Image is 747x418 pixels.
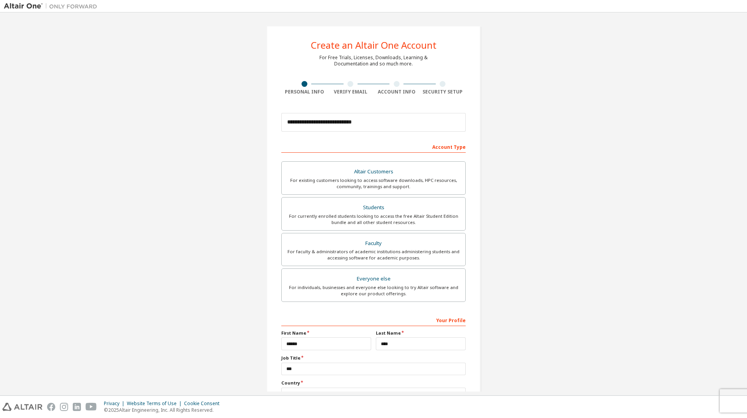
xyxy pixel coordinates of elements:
[4,2,101,10] img: Altair One
[286,166,461,177] div: Altair Customers
[420,89,466,95] div: Security Setup
[286,273,461,284] div: Everyone else
[104,400,127,407] div: Privacy
[286,213,461,226] div: For currently enrolled students looking to access the free Altair Student Edition bundle and all ...
[60,403,68,411] img: instagram.svg
[281,89,328,95] div: Personal Info
[2,403,42,411] img: altair_logo.svg
[286,284,461,297] div: For individuals, businesses and everyone else looking to try Altair software and explore our prod...
[281,140,466,153] div: Account Type
[286,177,461,190] div: For existing customers looking to access software downloads, HPC resources, community, trainings ...
[281,380,466,386] label: Country
[47,403,55,411] img: facebook.svg
[86,403,97,411] img: youtube.svg
[319,55,428,67] div: For Free Trials, Licenses, Downloads, Learning & Documentation and so much more.
[373,89,420,95] div: Account Info
[286,249,461,261] div: For faculty & administrators of academic institutions administering students and accessing softwa...
[281,314,466,326] div: Your Profile
[73,403,81,411] img: linkedin.svg
[328,89,374,95] div: Verify Email
[286,202,461,213] div: Students
[281,330,371,336] label: First Name
[127,400,184,407] div: Website Terms of Use
[311,41,437,50] div: Create an Altair One Account
[184,400,224,407] div: Cookie Consent
[286,238,461,249] div: Faculty
[376,330,466,336] label: Last Name
[281,355,466,361] label: Job Title
[104,407,224,413] p: © 2025 Altair Engineering, Inc. All Rights Reserved.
